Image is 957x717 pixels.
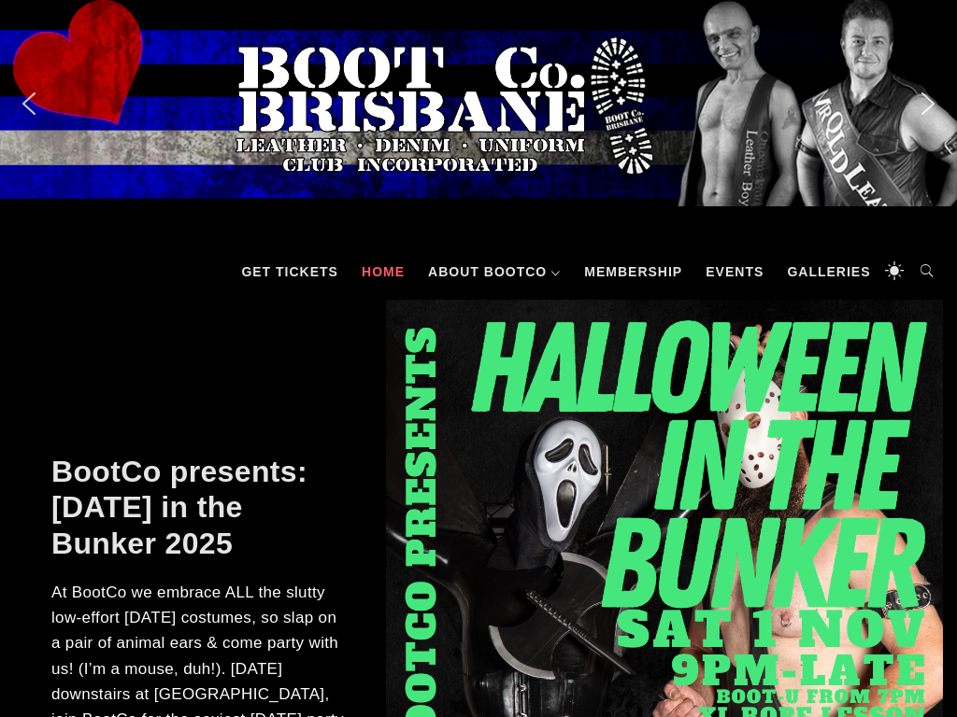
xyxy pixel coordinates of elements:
a: GET TICKETS [232,244,348,300]
a: About BootCo [419,244,570,300]
a: Galleries [778,244,879,300]
a: Membership [575,244,692,300]
a: Events [696,244,773,300]
a: BootCo presents: [DATE] in the Bunker 2025 [51,455,307,560]
a: Home [352,244,414,300]
img: next arrow [913,89,943,119]
img: previous arrow [14,89,44,119]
